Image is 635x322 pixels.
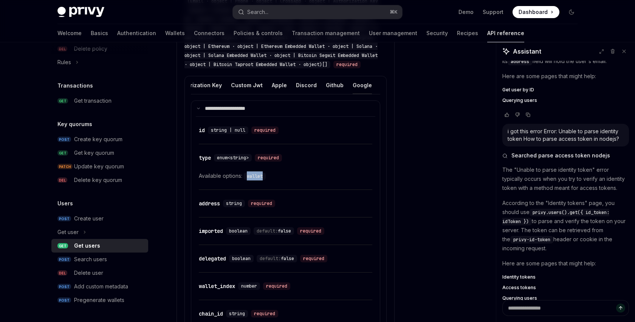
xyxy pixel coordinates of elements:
span: privy.users().get({ id_token: idToken }) [502,210,609,225]
h5: Users [57,199,73,208]
div: Update key quorum [74,162,124,171]
div: Search... [247,8,268,17]
span: privy-id-token [513,237,550,243]
span: GET [57,243,68,249]
div: Create user [74,214,104,223]
span: DEL [57,270,67,276]
span: GET [57,98,68,104]
div: Delete key quorum [74,176,122,185]
span: Get user by ID [502,87,534,93]
span: POST [57,137,71,142]
a: GETGet key quorum [51,146,148,160]
a: Access tokens [502,285,629,291]
a: Support [483,8,503,16]
a: GETGet users [51,239,148,253]
span: Searched parse access token nodejs [511,152,610,159]
div: Github [326,76,344,94]
h5: Key quorums [57,120,92,129]
span: ⌘ K [390,9,398,15]
a: POSTCreate user [51,212,148,225]
div: Search users [74,255,107,264]
div: Apple [272,76,287,94]
a: Basics [91,24,108,42]
div: required [297,227,324,235]
a: POSTCreate key quorum [51,132,148,146]
div: required [255,154,282,162]
div: Discord [296,76,317,94]
div: address [199,200,220,207]
span: default: [257,228,278,234]
a: Transaction management [292,24,360,42]
button: Open search [233,5,402,19]
span: PATCH [57,164,73,169]
span: POST [57,257,71,262]
a: Recipes [457,24,478,42]
p: The "Unable to parse identity token" error typically occurs when you try to verify an identity to... [502,165,629,193]
span: Assistant [513,47,541,56]
span: Querying users [502,295,537,301]
div: Get transaction [74,96,112,105]
span: DEL [57,177,67,183]
span: boolean [232,256,251,262]
a: Welcome [57,24,82,42]
a: DELDelete user [51,266,148,280]
a: Querying users [502,97,629,103]
div: Authorization Key [175,76,222,94]
div: wallet_index [199,282,235,290]
span: false [281,256,294,262]
span: boolean [229,228,248,234]
div: Google [353,76,372,94]
p: Here are some pages that might help: [502,259,629,268]
h5: Transactions [57,81,93,90]
span: POST [57,284,71,290]
a: Authentication [117,24,156,42]
span: number [241,283,257,289]
span: Identity tokens [502,274,536,280]
span: false [278,228,291,234]
a: Demo [458,8,474,16]
div: type [199,154,211,162]
a: Querying users [502,295,629,301]
div: Add custom metadata [74,282,128,291]
span: enum<string> [217,155,249,161]
div: required [263,282,290,290]
img: dark logo [57,7,104,17]
button: Copy chat response [523,111,533,119]
button: Searched parse access token nodejs [502,152,629,159]
div: delegated [199,255,226,262]
a: API reference [487,24,524,42]
div: imported [199,227,223,235]
div: Available options: [199,171,372,180]
span: string [226,200,242,206]
span: Querying users [502,97,537,103]
span: POST [57,216,71,222]
div: Create key quorum [74,135,122,144]
a: DELDelete key quorum [51,173,148,187]
button: Toggle dark mode [565,6,578,18]
a: Policies & controls [234,24,283,42]
a: PATCHUpdate key quorum [51,160,148,173]
a: Get user by ID [502,87,629,93]
a: POSTSearch users [51,253,148,266]
a: Wallets [165,24,185,42]
button: Toggle Get user section [51,225,148,239]
a: Connectors [194,24,225,42]
button: Send message [616,304,625,313]
div: required [248,200,275,207]
p: According to the "Identity tokens" page, you should use to parse and verify the token on your ser... [502,199,629,253]
button: Vote that response was good [502,111,511,119]
p: Here are some pages that might help: [502,72,629,81]
div: Custom Jwt [231,76,263,94]
a: User management [369,24,417,42]
div: Get key quorum [74,148,114,157]
div: id [199,126,205,134]
div: Get users [74,241,100,250]
a: POSTPregenerate wallets [51,293,148,307]
button: Vote that response was not good [513,111,522,119]
a: Security [426,24,448,42]
div: Pregenerate wallets [74,296,124,305]
div: Delete user [74,268,103,277]
button: Toggle Rules section [51,55,148,69]
div: required [333,61,361,68]
span: string | null [211,127,245,133]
